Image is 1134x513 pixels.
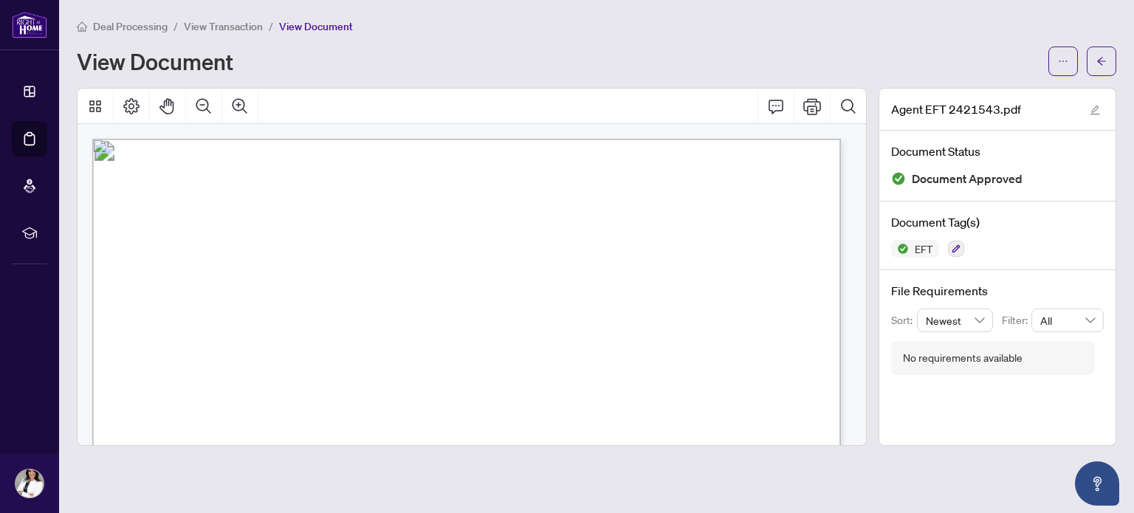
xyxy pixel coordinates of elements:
[269,18,273,35] li: /
[909,244,939,254] span: EFT
[891,282,1104,300] h4: File Requirements
[912,169,1023,189] span: Document Approved
[891,312,917,328] p: Sort:
[891,171,906,186] img: Document Status
[1075,461,1119,506] button: Open asap
[1090,105,1100,115] span: edit
[16,469,44,497] img: Profile Icon
[1058,56,1068,66] span: ellipsis
[77,49,233,73] h1: View Document
[891,142,1104,160] h4: Document Status
[903,350,1023,366] div: No requirements available
[926,309,985,331] span: Newest
[1040,309,1095,331] span: All
[93,20,168,33] span: Deal Processing
[12,11,47,38] img: logo
[891,100,1021,118] span: Agent EFT 2421543.pdf
[1002,312,1031,328] p: Filter:
[1096,56,1107,66] span: arrow-left
[77,21,87,32] span: home
[173,18,178,35] li: /
[184,20,263,33] span: View Transaction
[891,240,909,258] img: Status Icon
[279,20,353,33] span: View Document
[891,213,1104,231] h4: Document Tag(s)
